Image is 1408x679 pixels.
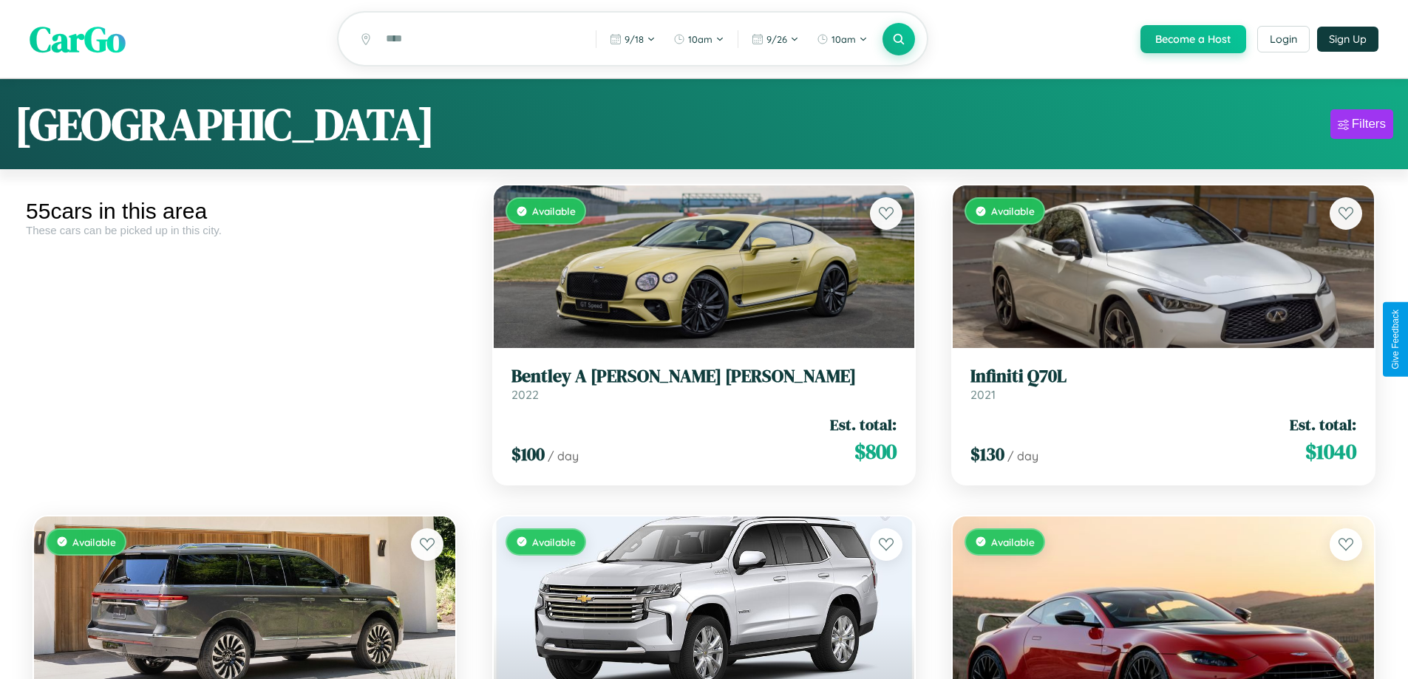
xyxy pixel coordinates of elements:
h3: Bentley A [PERSON_NAME] [PERSON_NAME] [511,366,897,387]
span: $ 130 [970,442,1004,466]
span: CarGo [30,15,126,64]
span: Available [72,536,116,548]
span: Available [532,205,576,217]
span: Available [532,536,576,548]
div: Give Feedback [1390,310,1401,369]
span: Est. total: [1290,414,1356,435]
span: $ 800 [854,437,897,466]
div: 55 cars in this area [26,199,463,224]
span: / day [548,448,579,463]
a: Bentley A [PERSON_NAME] [PERSON_NAME]2022 [511,366,897,402]
button: Login [1257,26,1310,52]
button: Filters [1330,109,1393,139]
span: Available [991,205,1035,217]
span: 10am [831,33,856,45]
span: 10am [688,33,712,45]
span: Available [991,536,1035,548]
span: $ 100 [511,442,545,466]
span: 9 / 26 [766,33,787,45]
button: 10am [666,27,732,51]
h1: [GEOGRAPHIC_DATA] [15,94,435,154]
button: 9/26 [744,27,806,51]
span: 9 / 18 [625,33,644,45]
span: 2022 [511,387,539,402]
button: 9/18 [602,27,663,51]
button: 10am [809,27,875,51]
span: / day [1007,448,1038,463]
h3: Infiniti Q70L [970,366,1356,387]
div: Filters [1352,117,1386,132]
button: Sign Up [1317,27,1378,52]
div: These cars can be picked up in this city. [26,224,463,236]
span: Est. total: [830,414,897,435]
a: Infiniti Q70L2021 [970,366,1356,402]
button: Become a Host [1140,25,1246,53]
span: $ 1040 [1305,437,1356,466]
span: 2021 [970,387,996,402]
